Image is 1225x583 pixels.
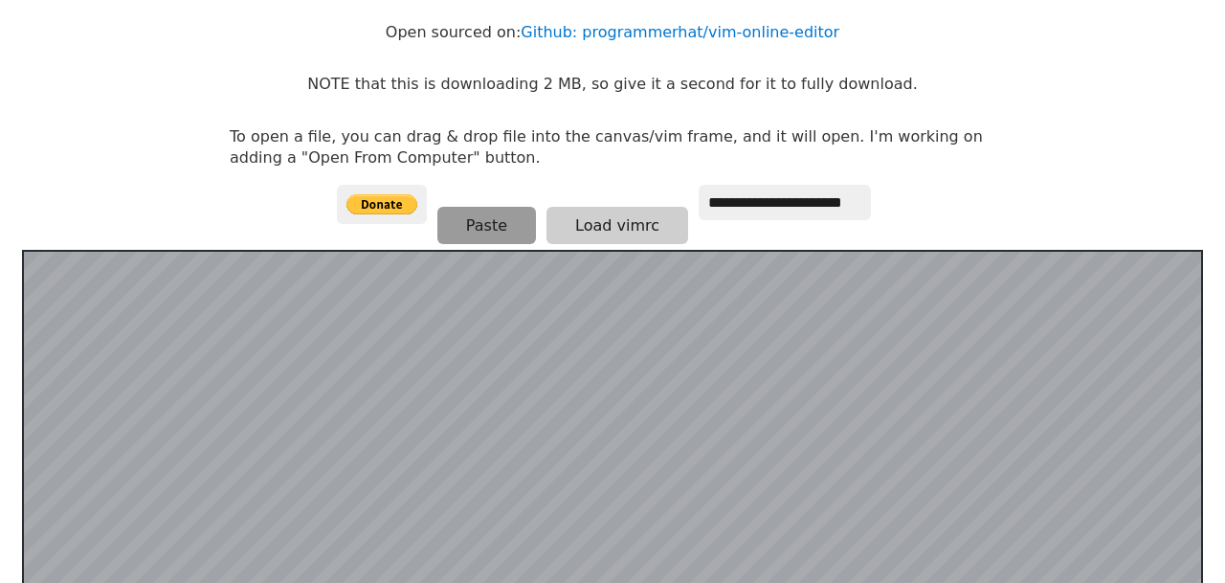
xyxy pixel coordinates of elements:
p: NOTE that this is downloading 2 MB, so give it a second for it to fully download. [307,74,917,95]
button: Load vimrc [546,207,688,244]
button: Paste [437,207,536,244]
p: To open a file, you can drag & drop file into the canvas/vim frame, and it will open. I'm working... [230,126,995,169]
p: Open sourced on: [386,22,839,43]
a: Github: programmerhat/vim-online-editor [521,23,839,41]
